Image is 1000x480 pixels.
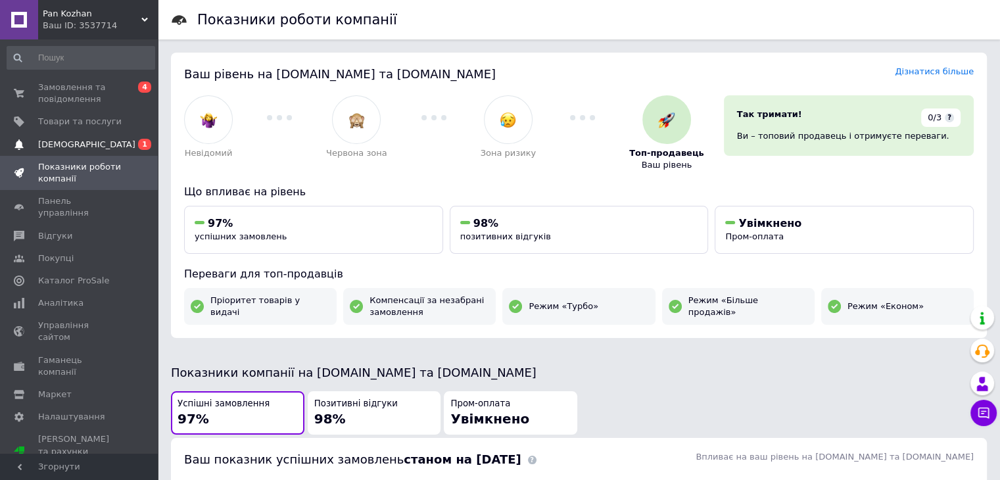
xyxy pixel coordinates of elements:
[38,433,122,469] span: [PERSON_NAME] та рахунки
[460,231,551,241] span: позитивних відгуків
[658,112,675,128] img: :rocket:
[725,231,784,241] span: Пром-оплата
[326,147,387,159] span: Червона зона
[314,398,398,410] span: Позитивні відгуки
[308,391,441,435] button: Позитивні відгуки98%
[184,452,521,466] span: Ваш показник успішних замовлень
[43,20,158,32] div: Ваш ID: 3537714
[178,398,270,410] span: Успішні замовлення
[38,230,72,242] span: Відгуки
[138,82,151,93] span: 4
[197,12,397,28] h1: Показники роботи компанії
[38,275,109,287] span: Каталог ProSale
[38,116,122,128] span: Товари та послуги
[404,452,521,466] b: станом на [DATE]
[184,268,343,280] span: Переваги для топ-продавців
[629,147,704,159] span: Топ-продавець
[184,67,496,81] span: Ваш рівень на [DOMAIN_NAME] та [DOMAIN_NAME]
[481,147,536,159] span: Зона ризику
[314,411,346,427] span: 98%
[38,297,83,309] span: Аналітика
[38,411,105,423] span: Налаштування
[738,217,801,229] span: Увімкнено
[369,295,489,318] span: Компенсації за незабрані замовлення
[450,411,529,427] span: Увімкнено
[43,8,141,20] span: Pan Kozhan
[208,217,233,229] span: 97%
[184,206,443,254] button: 97%успішних замовлень
[38,354,122,378] span: Гаманець компанії
[195,231,287,241] span: успішних замовлень
[38,161,122,185] span: Показники роботи компанії
[529,300,598,312] span: Режим «Турбо»
[450,398,510,410] span: Пром-оплата
[38,252,74,264] span: Покупці
[38,139,135,151] span: [DEMOGRAPHIC_DATA]
[178,411,209,427] span: 97%
[38,320,122,343] span: Управління сайтом
[737,109,802,119] span: Так тримати!
[696,452,974,462] span: Впливає на ваш рівень на [DOMAIN_NAME] та [DOMAIN_NAME]
[348,112,365,128] img: :see_no_evil:
[7,46,155,70] input: Пошук
[450,206,709,254] button: 98%позитивних відгуків
[201,112,217,128] img: :woman-shrugging:
[642,159,692,171] span: Ваш рівень
[688,295,808,318] span: Режим «Більше продажів»
[715,206,974,254] button: УвімкненоПром-оплата
[38,82,122,105] span: Замовлення та повідомлення
[185,147,233,159] span: Невідомий
[38,195,122,219] span: Панель управління
[970,400,997,426] button: Чат з покупцем
[945,113,954,122] span: ?
[138,139,151,150] span: 1
[184,185,306,198] span: Що впливає на рівень
[737,130,961,142] div: Ви – топовий продавець і отримуєте переваги.
[171,391,304,435] button: Успішні замовлення97%
[171,366,536,379] span: Показники компанії на [DOMAIN_NAME] та [DOMAIN_NAME]
[444,391,577,435] button: Пром-оплатаУвімкнено
[847,300,924,312] span: Режим «Економ»
[895,66,974,76] a: Дізнатися більше
[921,108,961,127] div: 0/3
[38,389,72,400] span: Маркет
[210,295,330,318] span: Пріоритет товарів у видачі
[473,217,498,229] span: 98%
[500,112,516,128] img: :disappointed_relieved:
